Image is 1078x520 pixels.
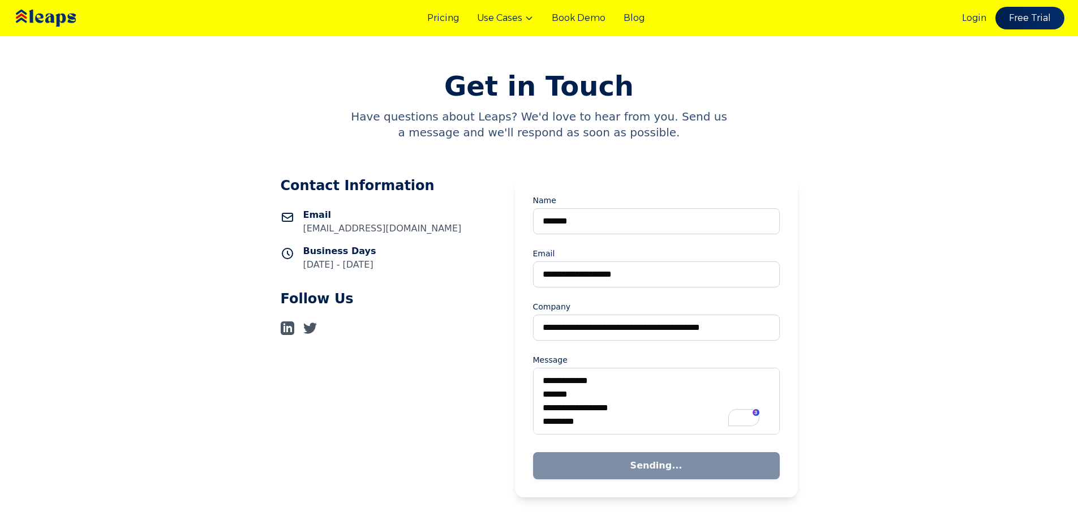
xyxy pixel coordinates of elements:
button: Use Cases [477,11,534,25]
h2: Follow Us [281,290,479,308]
h3: Business Days [303,244,376,258]
a: Login [962,11,986,25]
img: Leaps Logo [14,2,110,35]
a: Book Demo [552,11,605,25]
a: Blog [624,11,645,25]
h1: Get in Touch [195,72,883,100]
label: Message [533,354,780,366]
label: Company [533,301,780,312]
p: Have questions about Leaps? We'd love to hear from you. Send us a message and we'll respond as so... [349,109,729,140]
h2: Contact Information [281,177,479,195]
button: Sending... [533,452,780,479]
label: Name [533,195,780,206]
a: Pricing [427,11,459,25]
textarea: To enrich screen reader interactions, please activate Accessibility in Grammarly extension settings [533,368,780,435]
h3: Email [303,208,462,222]
label: Email [533,248,780,259]
a: Free Trial [995,7,1064,29]
p: [EMAIL_ADDRESS][DOMAIN_NAME] [303,222,462,235]
p: [DATE] - [DATE] [303,258,376,272]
